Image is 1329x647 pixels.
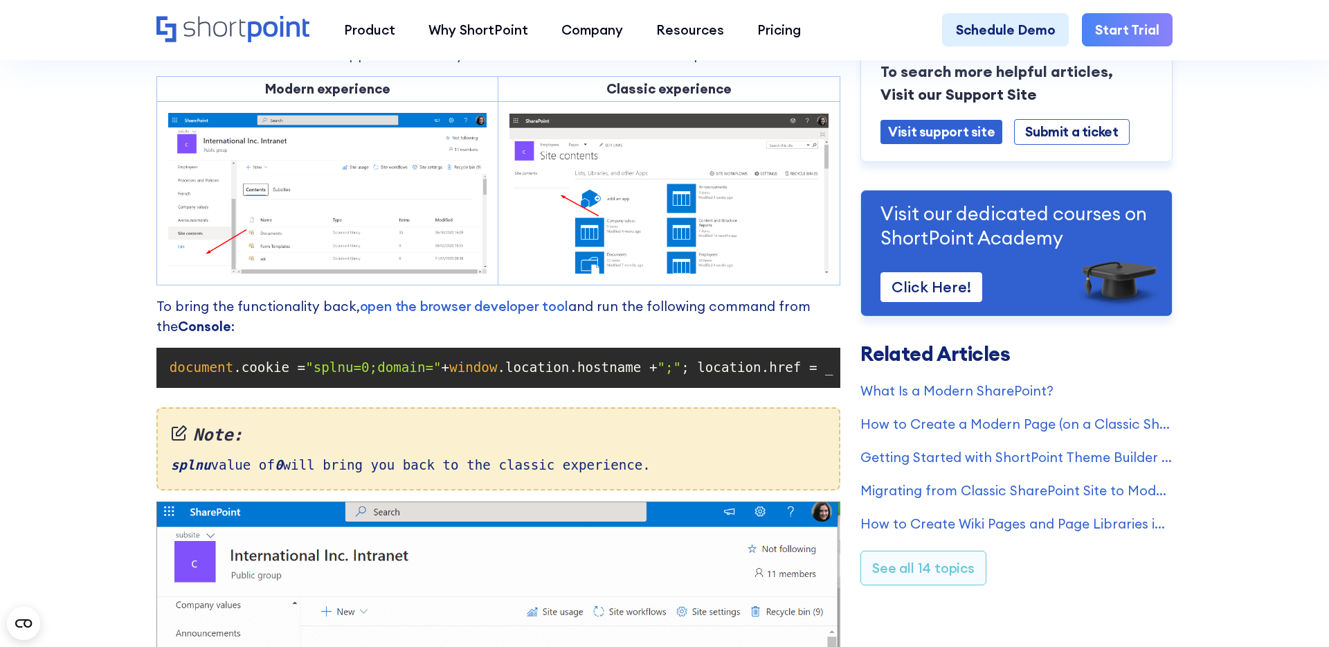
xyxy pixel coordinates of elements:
div: Pricing [757,20,801,40]
a: Why ShortPoint [412,13,545,46]
button: Open CMP widget [7,607,40,640]
span: document [170,360,233,375]
a: How to Create Wiki Pages and Page Libraries in SharePoint [860,514,1173,534]
span: + [442,360,450,375]
a: Resources [640,13,741,46]
span: .cookie = [233,360,305,375]
div: Product [344,20,395,40]
span: "splnu=0;domain=" [305,360,441,375]
div: Resources [656,20,724,40]
strong: Console [178,318,231,335]
a: Migrating from Classic SharePoint Site to Modern SharePoint Site (SharePoint Online) [860,481,1173,501]
a: Start Trial [1082,13,1173,46]
a: Company [545,13,640,46]
a: Getting Started with ShortPoint Theme Builder - Classic SharePoint Sites (Part 1) [860,447,1173,468]
a: How to Create a Modern Page (on a Classic SharePoint Site) [860,414,1173,434]
em: splnu [171,457,211,473]
span: ";" [657,360,681,375]
strong: Modern experience [265,80,390,97]
a: Click Here! [880,272,982,303]
div: Company [561,20,623,40]
a: What Is a Modern SharePoint? [860,381,1173,401]
a: Home [156,16,311,45]
div: Why ShortPoint [428,20,528,40]
p: To bring the functionality back, and run the following command from the : [156,296,841,337]
span: window [449,360,497,375]
p: Visit our dedicated courses on ShortPoint Academy [880,202,1152,250]
strong: Classic experience [606,80,732,97]
a: Submit a ticket [1014,119,1129,145]
em: Note: [171,423,826,447]
em: 0 [275,457,283,473]
a: Schedule Demo [942,13,1068,46]
a: Product [327,13,412,46]
span: ; location.href = _spPageContextInfo.webServerRelativeUrl + [681,360,1153,375]
div: value of will bring you back to the classic experience. [156,407,841,490]
a: Visit support site [880,120,1002,144]
h3: Related Articles [860,344,1173,364]
span: .location.hostname + [497,360,657,375]
a: open the browser developer tool [360,298,568,314]
p: To search more helpful articles, Visit our Support Site [880,60,1152,105]
a: Pricing [741,13,817,46]
a: See all 14 topics [860,551,986,585]
iframe: Chat Widget [1260,580,1329,647]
